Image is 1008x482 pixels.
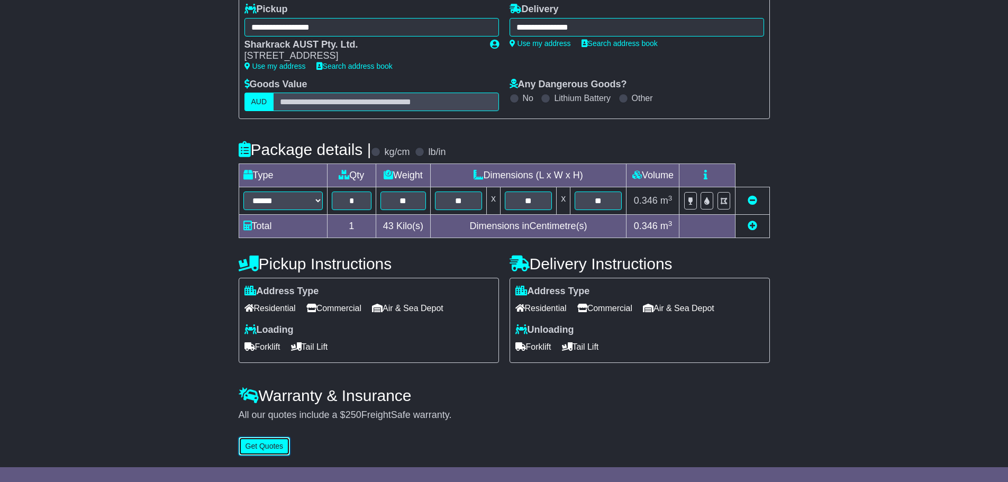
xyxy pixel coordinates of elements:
[291,339,328,355] span: Tail Lift
[510,4,559,15] label: Delivery
[430,164,626,187] td: Dimensions (L x W x H)
[510,39,571,48] a: Use my address
[383,221,394,231] span: 43
[660,195,673,206] span: m
[430,215,626,238] td: Dimensions in Centimetre(s)
[668,220,673,228] sup: 3
[244,286,319,297] label: Address Type
[244,79,307,90] label: Goods Value
[554,93,611,103] label: Lithium Battery
[306,300,361,316] span: Commercial
[239,141,371,158] h4: Package details |
[384,147,410,158] label: kg/cm
[660,221,673,231] span: m
[239,255,499,272] h4: Pickup Instructions
[515,324,574,336] label: Unloading
[510,79,627,90] label: Any Dangerous Goods?
[643,300,714,316] span: Air & Sea Depot
[523,93,533,103] label: No
[515,339,551,355] span: Forklift
[239,215,327,238] td: Total
[634,195,658,206] span: 0.346
[244,39,479,51] div: Sharkrack AUST Pty. Ltd.
[327,164,376,187] td: Qty
[376,164,431,187] td: Weight
[515,286,590,297] label: Address Type
[244,4,288,15] label: Pickup
[562,339,599,355] span: Tail Lift
[372,300,443,316] span: Air & Sea Depot
[428,147,446,158] label: lb/in
[376,215,431,238] td: Kilo(s)
[239,410,770,421] div: All our quotes include a $ FreightSafe warranty.
[626,164,679,187] td: Volume
[244,324,294,336] label: Loading
[244,50,479,62] div: [STREET_ADDRESS]
[557,187,570,215] td: x
[634,221,658,231] span: 0.346
[316,62,393,70] a: Search address book
[748,221,757,231] a: Add new item
[582,39,658,48] a: Search address book
[244,300,296,316] span: Residential
[327,215,376,238] td: 1
[632,93,653,103] label: Other
[577,300,632,316] span: Commercial
[346,410,361,420] span: 250
[668,194,673,202] sup: 3
[244,93,274,111] label: AUD
[486,187,500,215] td: x
[244,339,280,355] span: Forklift
[239,164,327,187] td: Type
[515,300,567,316] span: Residential
[239,437,290,456] button: Get Quotes
[239,387,770,404] h4: Warranty & Insurance
[748,195,757,206] a: Remove this item
[244,62,306,70] a: Use my address
[510,255,770,272] h4: Delivery Instructions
